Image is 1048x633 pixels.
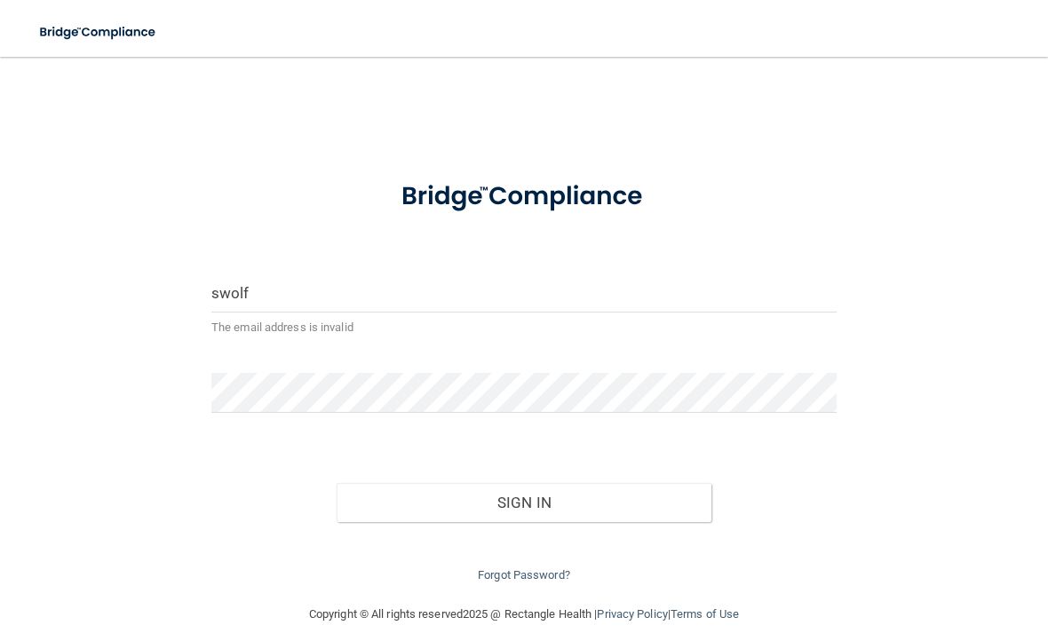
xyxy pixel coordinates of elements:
[211,317,837,338] p: The email address is invalid
[211,273,837,313] input: Email
[27,14,171,51] img: bridge_compliance_login_screen.278c3ca4.svg
[337,483,711,522] button: Sign In
[671,607,739,621] a: Terms of Use
[478,568,570,582] a: Forgot Password?
[597,607,667,621] a: Privacy Policy
[375,163,674,230] img: bridge_compliance_login_screen.278c3ca4.svg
